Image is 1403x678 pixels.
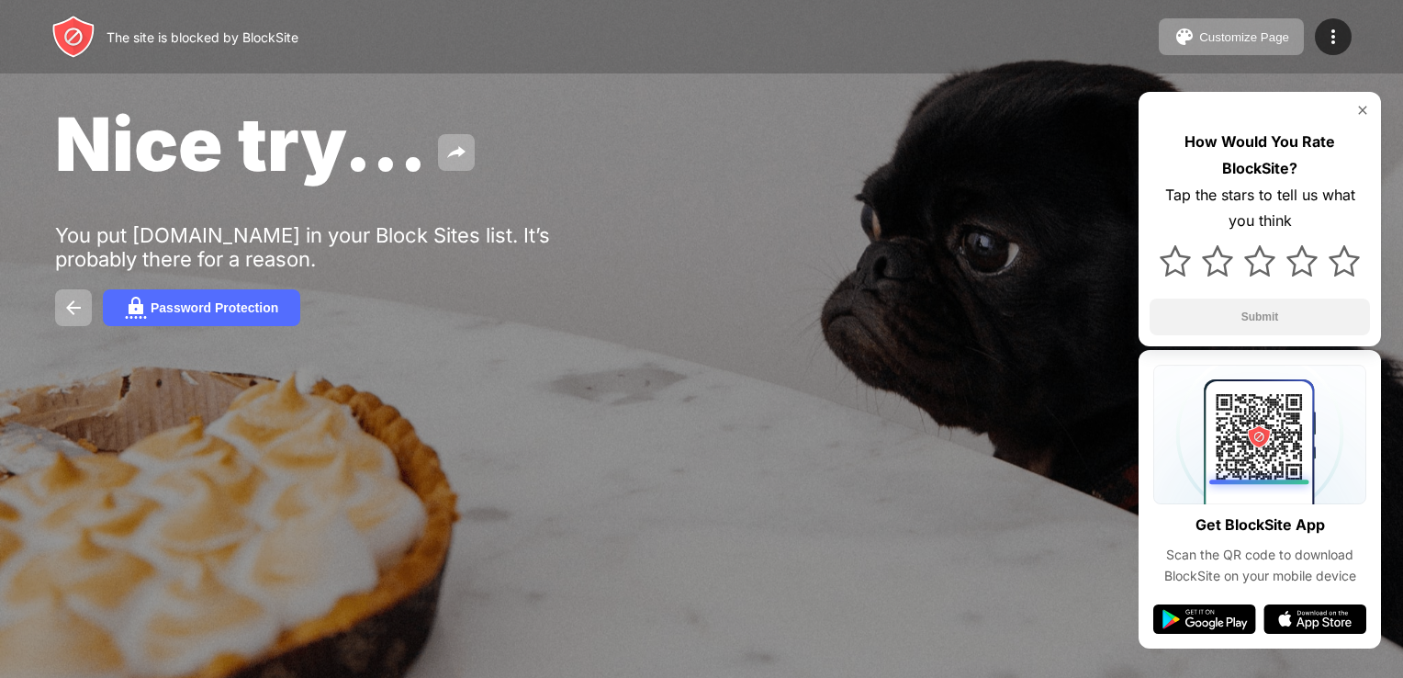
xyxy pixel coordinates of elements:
[62,297,84,319] img: back.svg
[1199,30,1289,44] div: Customize Page
[107,29,298,45] div: The site is blocked by BlockSite
[103,289,300,326] button: Password Protection
[1286,245,1318,277] img: star.svg
[1153,545,1366,586] div: Scan the QR code to download BlockSite on your mobile device
[1329,245,1360,277] img: star.svg
[1153,365,1366,504] img: qrcode.svg
[1150,299,1370,335] button: Submit
[55,223,623,271] div: You put [DOMAIN_NAME] in your Block Sites list. It’s probably there for a reason.
[125,297,147,319] img: password.svg
[1150,182,1370,235] div: Tap the stars to tell us what you think
[55,99,427,188] span: Nice try...
[445,141,467,164] img: share.svg
[1195,512,1325,538] div: Get BlockSite App
[1322,26,1344,48] img: menu-icon.svg
[1202,245,1233,277] img: star.svg
[1173,26,1195,48] img: pallet.svg
[1153,605,1256,634] img: google-play.svg
[1160,245,1191,277] img: star.svg
[1159,18,1304,55] button: Customize Page
[151,300,278,315] div: Password Protection
[1244,245,1275,277] img: star.svg
[1355,103,1370,118] img: rate-us-close.svg
[1150,129,1370,182] div: How Would You Rate BlockSite?
[1263,605,1366,634] img: app-store.svg
[51,15,95,59] img: header-logo.svg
